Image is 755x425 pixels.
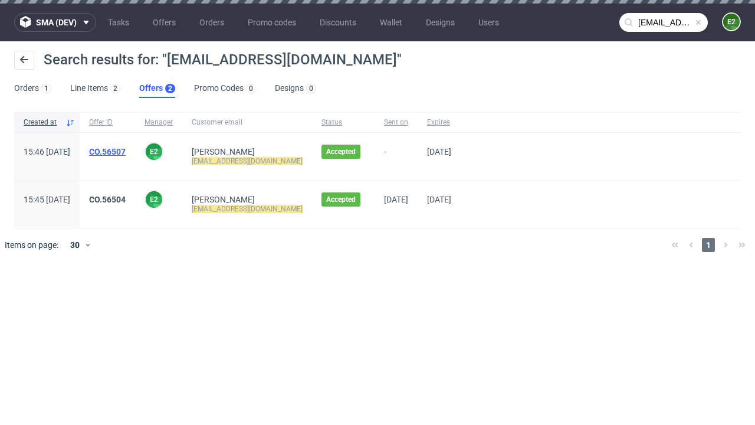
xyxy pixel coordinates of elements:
[471,13,506,32] a: Users
[384,147,408,166] span: -
[146,13,183,32] a: Offers
[249,84,253,93] div: 0
[14,13,96,32] button: sma (dev)
[427,195,451,204] span: [DATE]
[427,117,451,127] span: Expires
[427,147,451,156] span: [DATE]
[63,237,84,253] div: 30
[192,157,303,165] mark: [EMAIL_ADDRESS][DOMAIN_NAME]
[192,195,255,204] a: [PERSON_NAME]
[44,51,402,68] span: Search results for: "[EMAIL_ADDRESS][DOMAIN_NAME]"
[192,13,231,32] a: Orders
[723,14,740,30] figcaption: e2
[275,79,316,98] a: Designs0
[326,195,356,204] span: Accepted
[89,195,126,204] a: CO.56504
[70,79,120,98] a: Line Items2
[384,195,408,204] span: [DATE]
[241,13,303,32] a: Promo codes
[192,117,303,127] span: Customer email
[146,191,162,208] figcaption: e2
[146,143,162,160] figcaption: e2
[14,79,51,98] a: Orders1
[192,147,255,156] a: [PERSON_NAME]
[309,84,313,93] div: 0
[373,13,409,32] a: Wallet
[326,147,356,156] span: Accepted
[313,13,363,32] a: Discounts
[321,117,365,127] span: Status
[89,147,126,156] a: CO.56507
[192,205,303,213] mark: [EMAIL_ADDRESS][DOMAIN_NAME]
[24,195,70,204] span: 15:45 [DATE]
[139,79,175,98] a: Offers2
[44,84,48,93] div: 1
[113,84,117,93] div: 2
[101,13,136,32] a: Tasks
[702,238,715,252] span: 1
[5,239,58,251] span: Items on page:
[24,117,61,127] span: Created at
[194,79,256,98] a: Promo Codes0
[384,117,408,127] span: Sent on
[36,18,77,27] span: sma (dev)
[145,117,173,127] span: Manager
[419,13,462,32] a: Designs
[89,117,126,127] span: Offer ID
[24,147,70,156] span: 15:46 [DATE]
[168,84,172,93] div: 2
